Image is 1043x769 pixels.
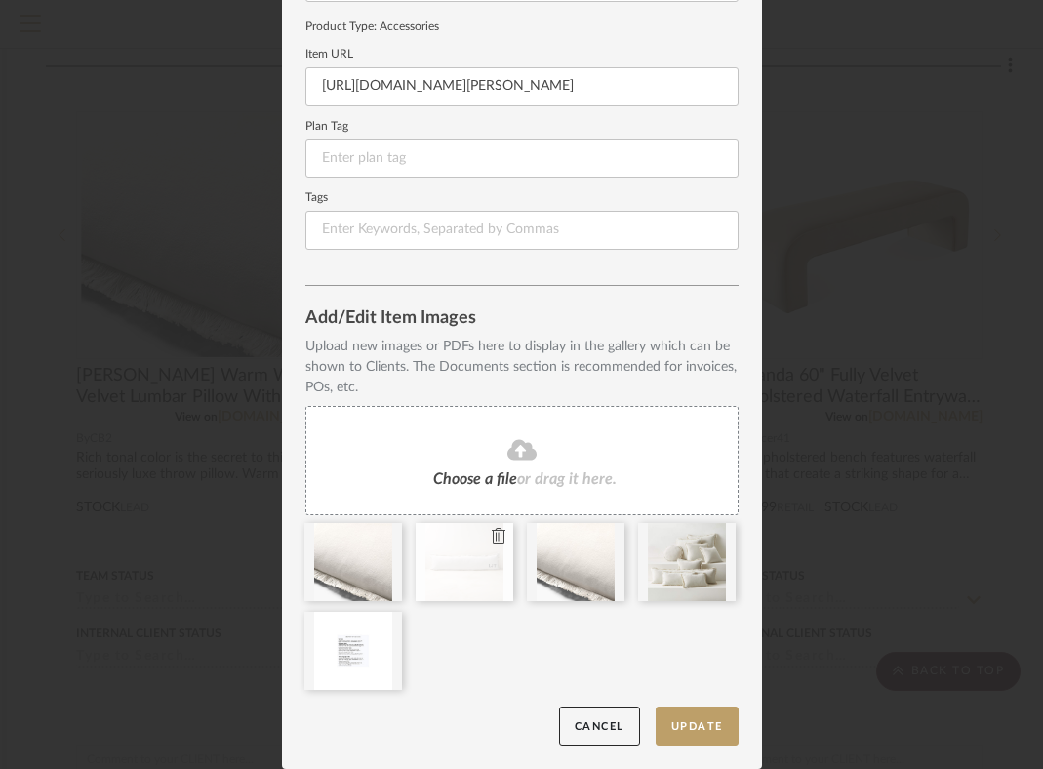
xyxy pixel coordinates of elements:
button: Update [656,707,739,747]
span: : Accessories [374,20,439,32]
input: Enter URL [305,67,739,106]
div: Product Type [305,18,739,35]
button: Cancel [559,707,640,747]
input: Enter plan tag [305,139,739,178]
input: Enter Keywords, Separated by Commas [305,211,739,250]
span: Choose a file [433,471,517,487]
label: Plan Tag [305,122,739,132]
span: or drag it here. [517,471,617,487]
div: Upload new images or PDFs here to display in the gallery which can be shown to Clients. The Docum... [305,337,739,398]
label: Tags [305,193,739,203]
div: Add/Edit Item Images [305,309,739,329]
label: Item URL [305,50,739,60]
